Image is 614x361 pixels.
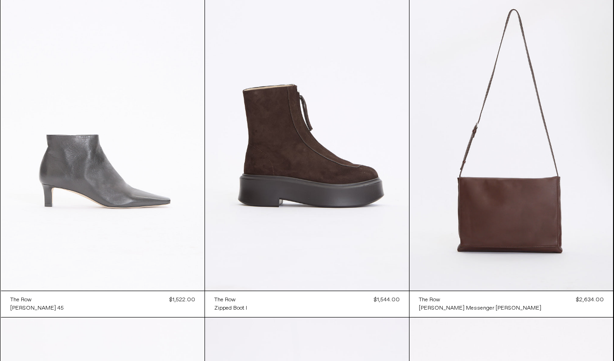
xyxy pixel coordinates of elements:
[10,304,64,312] a: [PERSON_NAME] 45
[214,304,247,312] a: Zipped Boot I
[214,296,247,304] a: The Row
[10,296,31,304] div: The Row
[576,296,604,304] div: $2,634.00
[214,296,236,304] div: The Row
[169,296,195,304] div: $1,522.00
[374,296,400,304] div: $1,544.00
[419,296,440,304] div: The Row
[419,304,541,312] a: [PERSON_NAME] Messenger [PERSON_NAME]
[419,296,541,304] a: The Row
[10,296,64,304] a: The Row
